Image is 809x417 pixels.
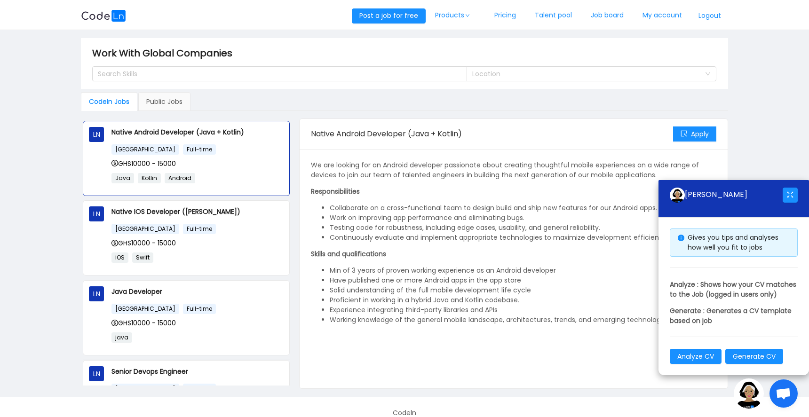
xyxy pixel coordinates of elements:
[311,249,386,259] strong: Skills and qualifications
[670,280,798,299] p: Analyze : Shows how your CV matches to the Job (logged in users only)
[111,240,118,246] i: icon: dollar
[111,252,128,263] span: iOS
[132,252,153,263] span: Swift
[330,213,716,223] li: Work on improving app performance and eliminating bugs.
[330,315,716,325] li: Working knowledge of the general mobile landscape, architectures, trends, and emerging technologies
[183,384,216,394] span: Full-time
[678,235,684,241] i: icon: info-circle
[311,128,462,139] span: Native Android Developer (Java + Kotlin)
[111,206,283,217] p: Native IOS Developer ([PERSON_NAME])
[111,332,132,343] span: java
[111,144,179,155] span: [GEOGRAPHIC_DATA]
[465,13,470,18] i: icon: down
[670,188,783,203] div: [PERSON_NAME]
[330,295,716,305] li: Proficient in working in a hybrid Java and Kotlin codebase.
[352,11,426,20] a: Post a job for free
[769,379,798,408] div: Open chat
[472,69,700,79] div: Location
[111,224,179,234] span: [GEOGRAPHIC_DATA]
[734,378,764,409] img: ground.ddcf5dcf.png
[352,8,426,24] button: Post a job for free
[111,160,118,166] i: icon: dollar
[138,173,161,183] span: Kotlin
[93,206,100,221] span: LN
[111,127,283,137] p: Native Android Developer (Java + Kotlin)
[111,384,179,394] span: [GEOGRAPHIC_DATA]
[92,46,238,61] span: Work With Global Companies
[670,306,798,326] p: Generate : Generates a CV template based on job
[330,275,716,285] li: Have published one or more Android apps in the app store
[81,10,126,22] img: logobg.f302741d.svg
[670,349,722,364] button: Analyze CV
[330,266,716,275] li: Min of 3 years of proven working experience as an Android developer
[111,318,176,328] span: GHS10000 - 15000
[330,233,716,243] li: Continuously evaluate and implement appropriate technologies to maximize development efficiency.
[111,173,134,183] span: Java
[165,173,195,183] span: Android
[93,286,100,301] span: LN
[111,366,283,377] p: Senior Devops Engineer
[705,71,711,78] i: icon: down
[311,187,360,196] strong: Responsibilities
[688,233,778,252] span: Gives you tips and analyses how well you fit to jobs
[691,8,728,24] button: Logout
[138,92,190,111] div: Public Jobs
[111,304,179,314] span: [GEOGRAPHIC_DATA]
[330,285,716,295] li: Solid understanding of the full mobile development life cycle
[330,305,716,315] li: Experience integrating third-party libraries and APIs
[111,320,118,326] i: icon: dollar
[670,188,685,203] img: ground.ddcf5dcf.png
[183,304,216,314] span: Full-time
[111,286,283,297] p: Java Developer
[81,92,137,111] div: Codeln Jobs
[311,160,716,180] p: We are looking for an Android developer passionate about creating thoughtful mobile experiences o...
[183,144,216,155] span: Full-time
[111,159,176,168] span: GHS10000 - 15000
[783,188,798,203] button: icon: fullscreen
[725,349,783,364] button: Generate CV
[93,127,100,142] span: LN
[673,126,716,142] button: icon: selectApply
[183,224,216,234] span: Full-time
[111,238,176,248] span: GHS10000 - 15000
[98,69,453,79] div: Search Skills
[330,203,716,213] li: Collaborate on a cross-functional team to design build and ship new features for our Android apps.
[330,223,716,233] li: Testing code for robustness, including edge cases, usability, and general reliability.
[93,366,100,381] span: LN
